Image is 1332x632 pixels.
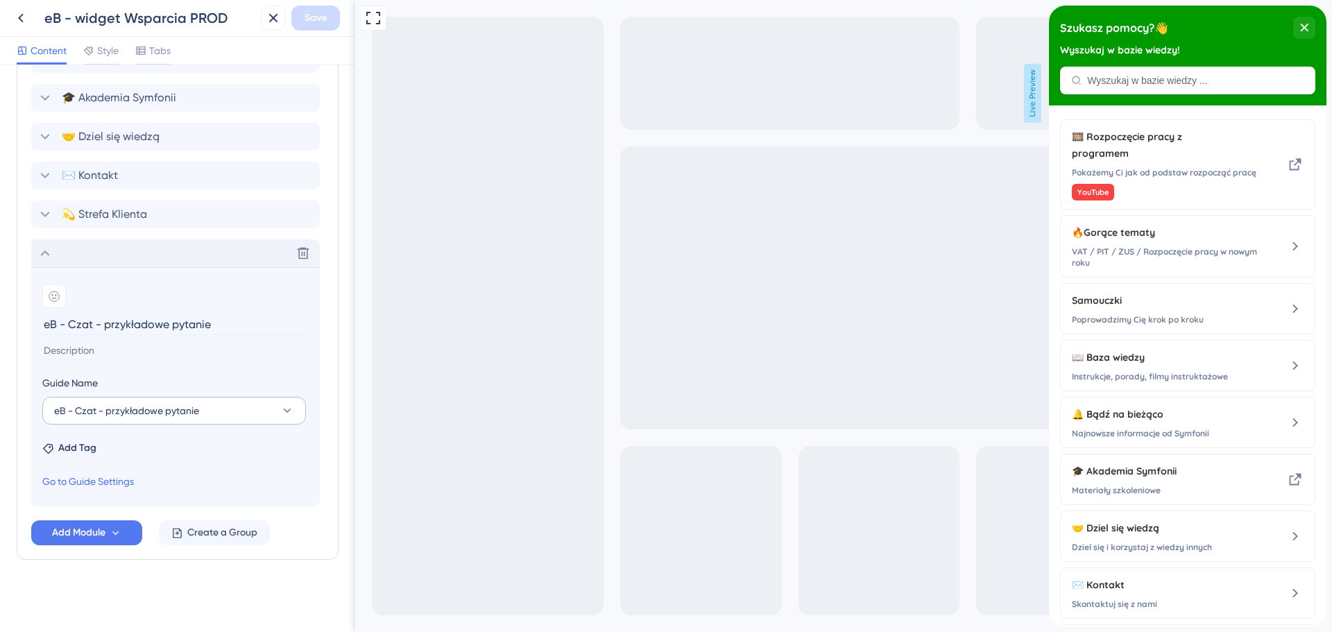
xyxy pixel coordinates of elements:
span: Skontaktuj się z nami [23,593,208,604]
span: 🎞️ Rozpoczęcie pracy z programem [23,123,186,156]
span: Instrukcje, porady, filmy instruktażowe [23,366,208,377]
span: VAT / PIT / ZUS / Rozpoczęcie pracy w nowym roku [23,241,208,263]
span: Najnowsze informacje od Symfonii [23,422,208,434]
span: eB - Czat - przykładowe pytanie [54,402,199,419]
div: eB - widget Wsparcia PROD [44,8,255,28]
input: Header [42,314,311,335]
div: 🎓 Akademia Symfonii [23,457,208,490]
span: ✉️ Kontakt [62,167,118,184]
span: Szukasz pomocy?👋 [11,12,119,33]
a: Go to Guide Settings [42,473,134,490]
div: ✉️ Kontakt [23,571,208,604]
div: Samouczki [23,287,208,320]
span: Content [31,42,67,59]
span: YouTube [28,181,60,192]
span: Poprowadzimy Cię krok po kroku [23,309,208,320]
span: Tabs [149,42,171,59]
span: Guide Name [42,375,98,391]
input: Description [42,341,311,360]
div: 🤝 Dziel się wiedzą [23,514,208,547]
button: Add Module [31,520,142,545]
div: 🎓 Akademia Symfonii [31,84,324,112]
span: 🎓 Akademia Symfonii [62,89,176,106]
span: Save [305,10,327,26]
span: Dziel się i korzystaj z wiedzy innych [23,536,208,547]
span: 🎓 Akademia Symfonii [23,457,186,474]
span: 🔔 Bądź na bieżąco [23,400,186,417]
input: Wyszukaj w bazie wiedzy ... [38,69,255,80]
button: Save [291,6,340,31]
span: Create a Group [187,524,257,541]
span: 🔥Gorące tematy [23,219,186,235]
span: Samouczki [23,287,186,303]
span: Live Preview [669,64,686,123]
div: 3 [53,13,64,18]
span: Style [97,42,119,59]
div: 💫 Strefa Klienta [31,200,324,228]
button: Add Tag [42,440,96,456]
div: 🤝 Dziel się wiedzą [31,123,324,151]
span: 💫 Strefa Klienta [62,206,147,223]
button: Create a Group [159,520,270,545]
div: 📖 Baza wiedzy [23,343,208,377]
span: 🤝 Dziel się wiedzą [62,128,160,145]
button: eB - Czat - przykładowe pytanie [42,397,306,425]
span: Add Module [52,524,105,541]
span: Pokażemy Ci jak od podstaw rozpocząć pracę [23,162,208,173]
span: 🤝 Dziel się wiedzą [23,514,186,531]
div: 🔥Gorące tematy [23,219,208,263]
span: Add Tag [58,440,96,456]
div: 🎞️ Rozpoczęcie pracy z programem [23,123,208,195]
div: 🔔 Bądź na bieżąco [23,400,208,434]
span: ✉️ Kontakt [23,571,186,588]
span: 📖 Baza wiedzy [23,343,186,360]
span: Wyszukaj w bazie wiedzy! [11,39,131,50]
div: close resource center [244,11,266,33]
div: ✉️ Kontakt [31,162,324,189]
span: Materiały szkoleniowe [23,479,208,490]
